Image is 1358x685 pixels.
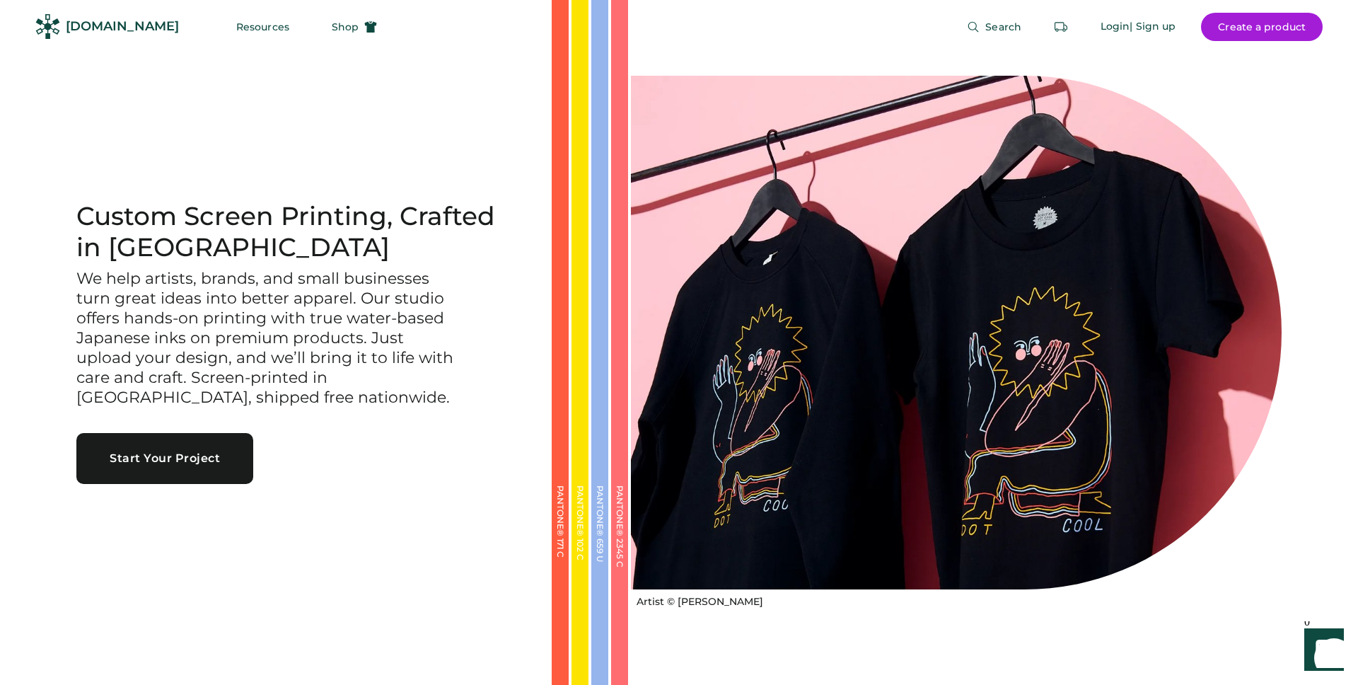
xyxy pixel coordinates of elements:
[219,13,306,41] button: Resources
[615,485,624,627] div: PANTONE® 2345 C
[76,201,518,263] h1: Custom Screen Printing, Crafted in [GEOGRAPHIC_DATA]
[631,589,763,609] a: Artist © [PERSON_NAME]
[35,14,60,39] img: Rendered Logo - Screens
[76,269,458,408] h3: We help artists, brands, and small businesses turn great ideas into better apparel. Our studio of...
[985,22,1021,32] span: Search
[1291,621,1352,682] iframe: Front Chat
[315,13,394,41] button: Shop
[66,18,179,35] div: [DOMAIN_NAME]
[76,433,253,484] button: Start Your Project
[576,485,584,627] div: PANTONE® 102 C
[1047,13,1075,41] button: Retrieve an order
[596,485,604,627] div: PANTONE® 659 U
[1201,13,1323,41] button: Create a product
[556,485,564,627] div: PANTONE® 171 C
[1130,20,1176,34] div: | Sign up
[950,13,1038,41] button: Search
[332,22,359,32] span: Shop
[637,595,763,609] div: Artist © [PERSON_NAME]
[1101,20,1130,34] div: Login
